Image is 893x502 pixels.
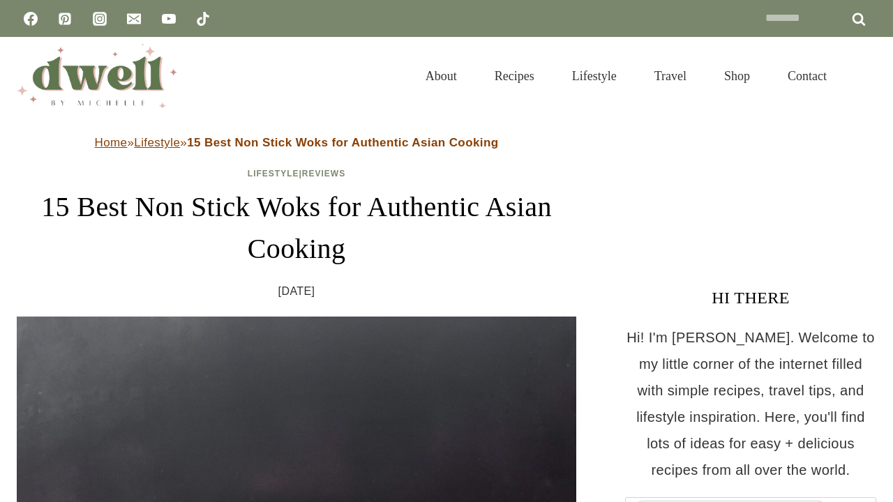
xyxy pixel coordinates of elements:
a: Lifestyle [134,136,180,149]
a: Facebook [17,5,45,33]
nav: Primary Navigation [407,52,846,100]
a: Instagram [86,5,114,33]
span: » » [95,136,499,149]
a: TikTok [189,5,217,33]
a: Travel [636,52,705,100]
img: DWELL by michelle [17,44,177,108]
a: Reviews [302,169,345,178]
a: About [407,52,476,100]
a: Pinterest [51,5,79,33]
p: Hi! I'm [PERSON_NAME]. Welcome to my little corner of the internet filled with simple recipes, tr... [625,324,876,483]
span: | [248,169,345,178]
a: YouTube [155,5,183,33]
a: Email [120,5,148,33]
a: Shop [705,52,769,100]
a: Lifestyle [248,169,299,178]
a: Lifestyle [553,52,636,100]
h3: HI THERE [625,285,876,310]
strong: 15 Best Non Stick Woks for Authentic Asian Cooking [187,136,498,149]
time: [DATE] [278,281,315,302]
a: Contact [769,52,846,100]
h1: 15 Best Non Stick Woks for Authentic Asian Cooking [17,186,576,270]
a: Recipes [476,52,553,100]
a: Home [95,136,128,149]
button: View Search Form [853,64,876,88]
